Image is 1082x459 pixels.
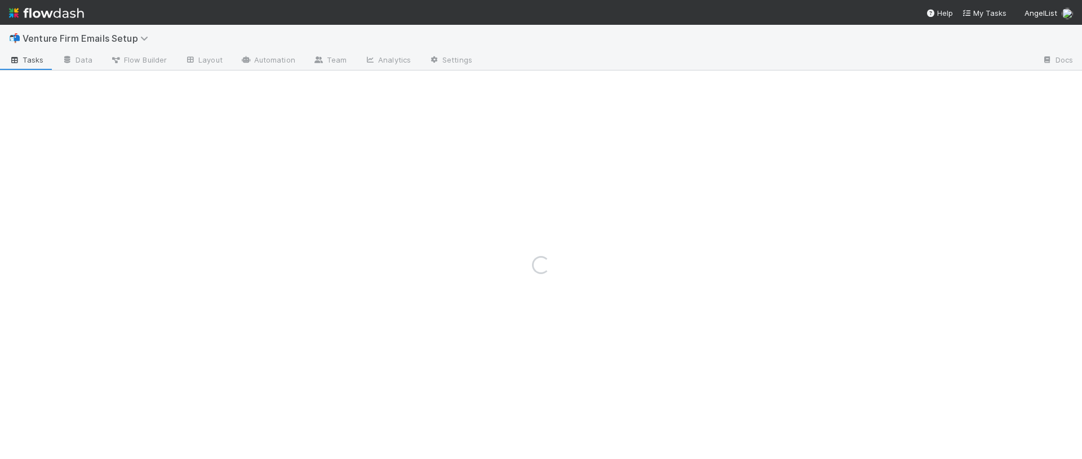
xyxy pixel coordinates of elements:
a: Docs [1033,52,1082,70]
span: Venture Firm Emails Setup [23,33,154,44]
span: Tasks [9,54,44,65]
a: Analytics [356,52,420,70]
span: My Tasks [962,8,1006,17]
img: avatar_784ea27d-2d59-4749-b480-57d513651deb.png [1062,8,1073,19]
a: Team [304,52,356,70]
div: Help [926,7,953,19]
a: Layout [176,52,232,70]
img: logo-inverted-e16ddd16eac7371096b0.svg [9,3,84,23]
span: Flow Builder [110,54,167,65]
a: Flow Builder [101,52,176,70]
span: 📬 [9,33,20,43]
a: Data [53,52,101,70]
a: Settings [420,52,481,70]
a: Automation [232,52,304,70]
span: AngelList [1025,8,1057,17]
a: My Tasks [962,7,1006,19]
